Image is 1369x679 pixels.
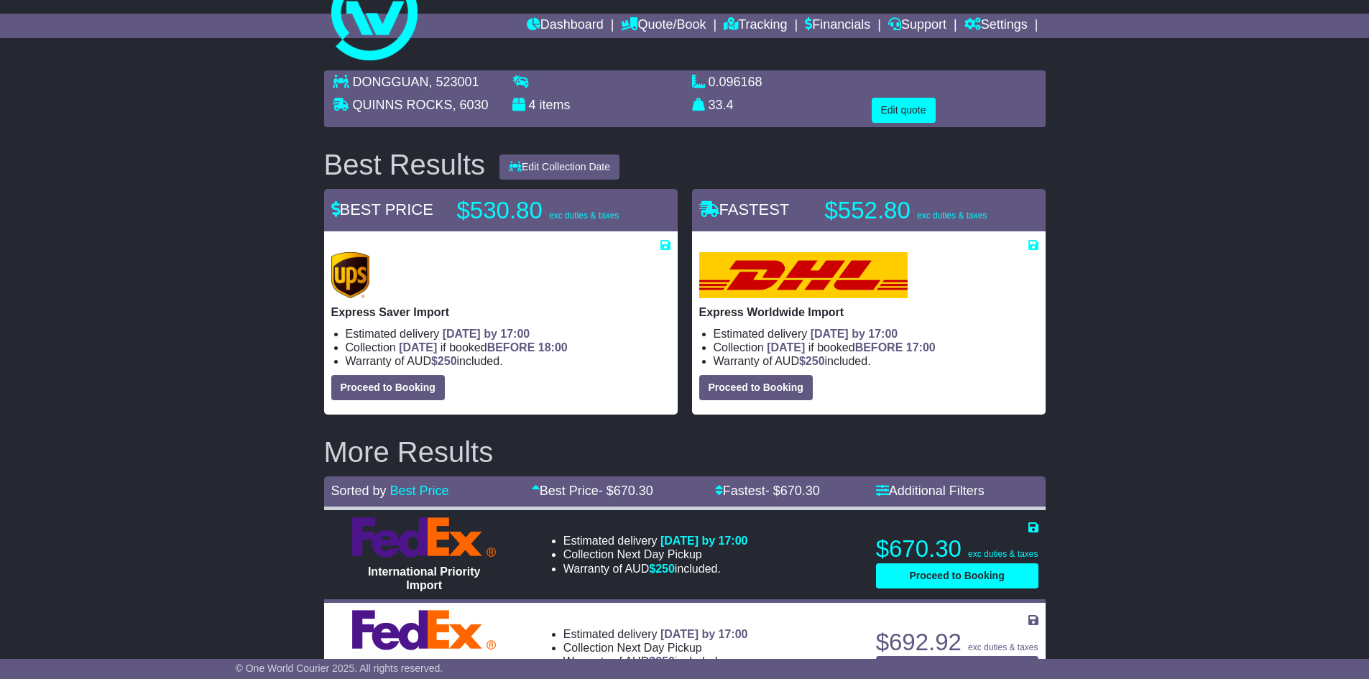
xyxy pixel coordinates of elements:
span: 18:00 [538,341,568,354]
li: Collection [346,341,670,354]
span: 670.30 [780,484,820,498]
p: $670.30 [876,535,1038,563]
span: 250 [438,355,457,367]
span: 4 [529,98,536,112]
span: 17:00 [906,341,936,354]
span: [DATE] by 17:00 [443,328,530,340]
span: 33.4 [709,98,734,112]
span: [DATE] by 17:00 [660,535,748,547]
li: Warranty of AUD included. [346,354,670,368]
a: Additional Filters [876,484,985,498]
span: , 523001 [429,75,479,89]
span: - $ [765,484,820,498]
button: Edit quote [872,98,936,123]
span: 250 [806,355,825,367]
p: Express Saver Import [331,305,670,319]
span: BEFORE [487,341,535,354]
a: Support [888,14,946,38]
span: exc duties & taxes [917,211,987,221]
a: Quote/Book [621,14,706,38]
span: [DATE] by 17:00 [811,328,898,340]
span: [DATE] [767,341,805,354]
a: Settings [964,14,1028,38]
button: Proceed to Booking [699,375,813,400]
span: exc duties & taxes [968,642,1038,652]
span: 250 [655,655,675,668]
span: DONGGUAN [353,75,429,89]
span: exc duties & taxes [549,211,619,221]
a: Tracking [724,14,787,38]
a: Dashboard [527,14,604,38]
span: $ [649,563,675,575]
li: Collection [563,641,748,655]
span: exc duties & taxes [968,549,1038,559]
button: Edit Collection Date [499,154,619,180]
div: Best Results [317,149,493,180]
img: FedEx Express: International Economy Import [352,610,496,650]
li: Collection [563,548,748,561]
li: Collection [714,341,1038,354]
a: Best Price [390,484,449,498]
a: Best Price- $670.30 [532,484,653,498]
span: BEST PRICE [331,200,433,218]
p: Express Worldwide Import [699,305,1038,319]
span: Sorted by [331,484,387,498]
span: FASTEST [699,200,790,218]
span: $ [799,355,825,367]
span: $ [649,655,675,668]
span: [DATE] by 17:00 [660,628,748,640]
span: - $ [599,484,653,498]
li: Warranty of AUD included. [563,562,748,576]
span: if booked [767,341,935,354]
button: Proceed to Booking [331,375,445,400]
p: $692.92 [876,628,1038,657]
p: $552.80 [825,196,1005,225]
span: Next Day Pickup [617,642,702,654]
span: 670.30 [614,484,653,498]
li: Estimated delivery [563,534,748,548]
img: FedEx Express: International Priority Import [352,517,496,558]
span: 0.096168 [709,75,762,89]
li: Estimated delivery [563,627,748,641]
button: Proceed to Booking [876,563,1038,588]
span: items [540,98,571,112]
img: UPS (new): Express Saver Import [331,252,370,298]
li: Estimated delivery [714,327,1038,341]
span: Next Day Pickup [617,548,702,560]
li: Warranty of AUD included. [714,354,1038,368]
span: 250 [655,563,675,575]
li: Estimated delivery [346,327,670,341]
span: , 6030 [453,98,489,112]
span: International Priority Import [368,565,480,591]
span: BEFORE [855,341,903,354]
span: if booked [399,341,567,354]
img: DHL: Express Worldwide Import [699,252,908,298]
span: [DATE] [399,341,437,354]
li: Warranty of AUD included. [563,655,748,668]
span: QUINNS ROCKS [353,98,453,112]
a: Financials [805,14,870,38]
p: $530.80 [457,196,637,225]
span: $ [431,355,457,367]
h2: More Results [324,436,1046,468]
a: Fastest- $670.30 [715,484,820,498]
span: © One World Courier 2025. All rights reserved. [236,662,443,674]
